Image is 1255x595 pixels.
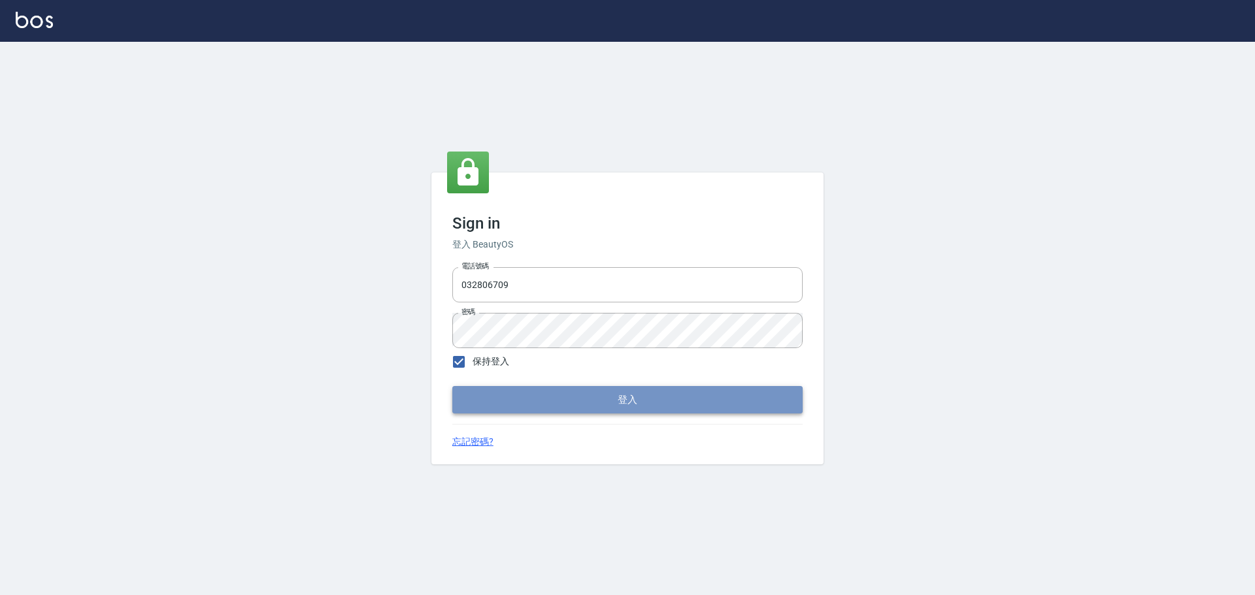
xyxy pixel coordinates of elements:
h3: Sign in [452,214,803,233]
button: 登入 [452,386,803,413]
span: 保持登入 [473,355,509,368]
a: 忘記密碼? [452,435,494,449]
h6: 登入 BeautyOS [452,238,803,251]
label: 電話號碼 [461,261,489,271]
label: 密碼 [461,307,475,317]
img: Logo [16,12,53,28]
